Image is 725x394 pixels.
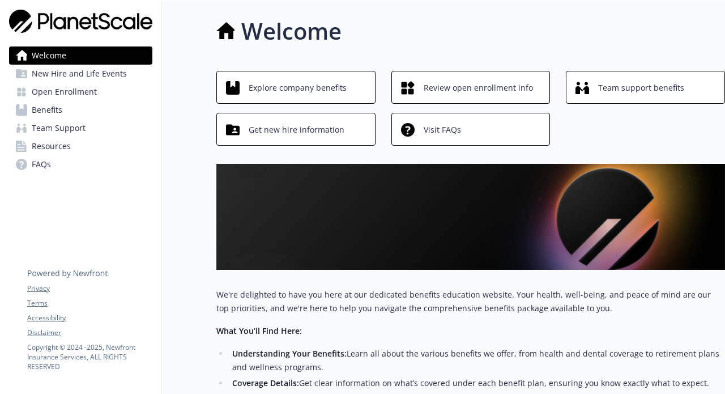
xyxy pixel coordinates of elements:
button: Explore company benefits [216,71,376,104]
span: FAQs [32,155,51,173]
span: Review open enrollment info [424,77,533,99]
span: Visit FAQs [424,119,461,141]
li: Get clear information on what’s covered under each benefit plan, ensuring you know exactly what t... [229,376,725,390]
strong: What You’ll Find Here: [216,325,302,336]
span: Team Support [32,119,86,137]
button: Get new hire information [216,113,376,146]
p: We're delighted to have you here at our dedicated benefits education website. Your health, well-b... [216,288,725,315]
span: Resources [32,137,71,155]
a: Terms [27,298,152,308]
button: Review open enrollment info [391,71,551,104]
a: Team Support [9,119,152,137]
button: Team support benefits [566,71,725,104]
a: Benefits [9,101,152,119]
a: New Hire and Life Events [9,65,152,83]
li: Learn all about the various benefits we offer, from health and dental coverage to retirement plan... [229,347,725,374]
a: Disclaimer [27,328,152,338]
span: Team support benefits [598,77,684,99]
span: New Hire and Life Events [32,65,127,83]
strong: Coverage Details: [232,378,299,388]
a: Open Enrollment [9,83,152,101]
strong: Understanding Your Benefits: [232,348,347,359]
a: FAQs [9,155,152,173]
a: Privacy [27,283,152,294]
img: overview page banner [216,164,725,270]
button: Visit FAQs [391,113,551,146]
a: Resources [9,137,152,155]
a: Welcome [9,46,152,65]
p: Copyright © 2024 - 2025 , Newfront Insurance Services, ALL RIGHTS RESERVED [27,342,152,371]
span: Explore company benefits [249,77,347,99]
a: Accessibility [27,313,152,323]
span: Welcome [32,46,66,65]
h1: Welcome [241,14,342,48]
span: Open Enrollment [32,83,97,101]
span: Get new hire information [249,119,344,141]
span: Benefits [32,101,62,119]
